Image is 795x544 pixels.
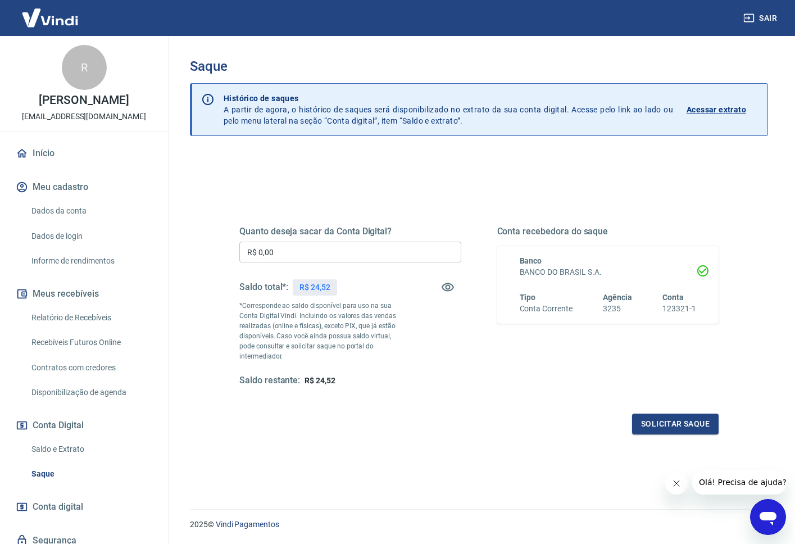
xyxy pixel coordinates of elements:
[687,93,758,126] a: Acessar extrato
[665,472,688,495] iframe: Fechar mensagem
[687,104,746,115] p: Acessar extrato
[13,1,87,35] img: Vindi
[190,58,768,74] h3: Saque
[520,303,573,315] h6: Conta Corrente
[497,226,719,237] h5: Conta recebedora do saque
[239,375,300,387] h5: Saldo restante:
[7,8,94,17] span: Olá! Precisa de ajuda?
[27,250,155,273] a: Informe de rendimentos
[662,293,684,302] span: Conta
[750,499,786,535] iframe: Botão para abrir a janela de mensagens
[27,356,155,379] a: Contratos com credores
[13,413,155,438] button: Conta Digital
[603,293,632,302] span: Agência
[27,331,155,354] a: Recebíveis Futuros Online
[632,414,719,434] button: Solicitar saque
[520,256,542,265] span: Banco
[33,499,83,515] span: Conta digital
[39,94,129,106] p: [PERSON_NAME]
[662,303,696,315] h6: 123321-1
[224,93,673,126] p: A partir de agora, o histórico de saques será disponibilizado no extrato da sua conta digital. Ac...
[27,381,155,404] a: Disponibilização de agenda
[27,438,155,461] a: Saldo e Extrato
[224,93,673,104] p: Histórico de saques
[13,495,155,519] a: Conta digital
[27,200,155,223] a: Dados da conta
[27,225,155,248] a: Dados de login
[692,470,786,495] iframe: Mensagem da empresa
[741,8,782,29] button: Sair
[239,282,288,293] h5: Saldo total*:
[299,282,330,293] p: R$ 24,52
[27,306,155,329] a: Relatório de Recebíveis
[62,45,107,90] div: R
[27,463,155,486] a: Saque
[520,293,536,302] span: Tipo
[239,301,406,361] p: *Corresponde ao saldo disponível para uso na sua Conta Digital Vindi. Incluindo os valores das ve...
[13,141,155,166] a: Início
[603,303,632,315] h6: 3235
[22,111,146,123] p: [EMAIL_ADDRESS][DOMAIN_NAME]
[520,266,697,278] h6: BANCO DO BRASIL S.A.
[239,226,461,237] h5: Quanto deseja sacar da Conta Digital?
[305,376,335,385] span: R$ 24,52
[13,175,155,200] button: Meu cadastro
[216,520,279,529] a: Vindi Pagamentos
[13,282,155,306] button: Meus recebíveis
[190,519,768,531] p: 2025 ©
